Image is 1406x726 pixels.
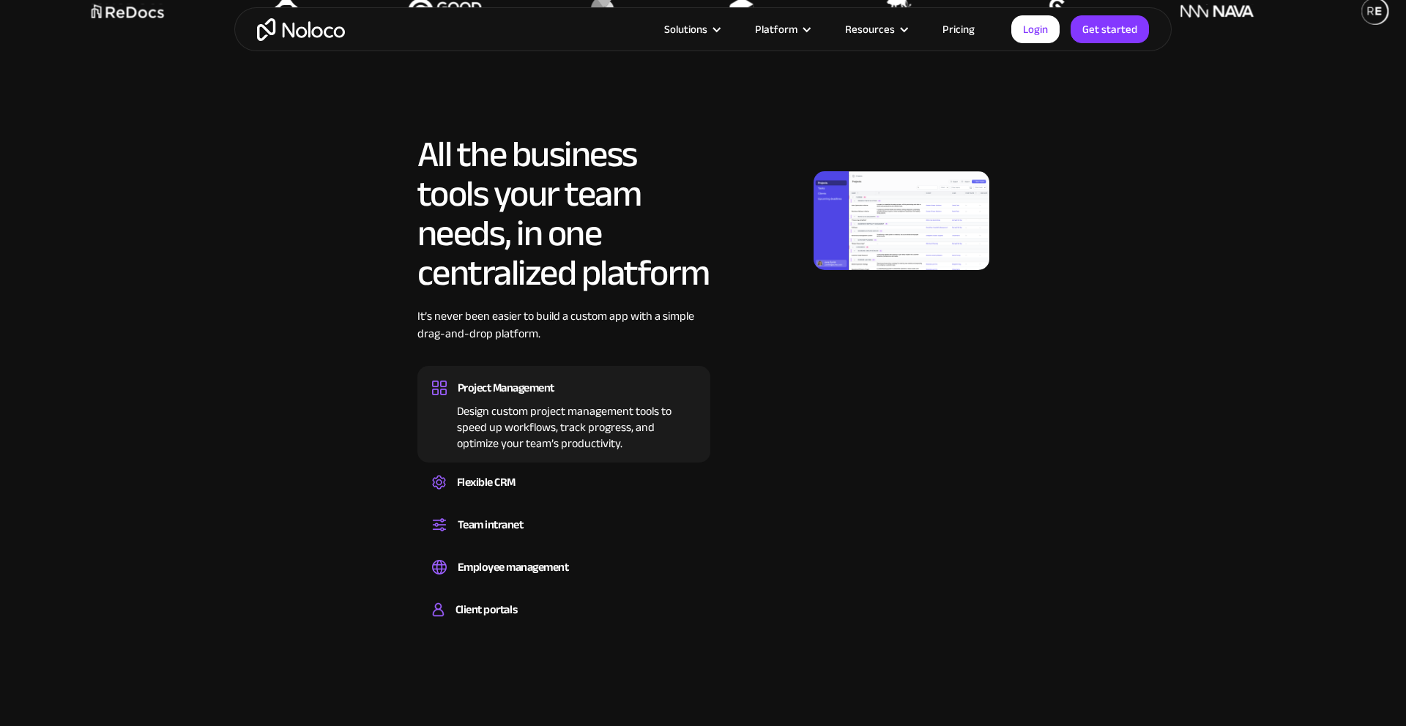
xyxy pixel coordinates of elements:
div: It’s never been easier to build a custom app with a simple drag-and-drop platform. [417,307,710,364]
h2: All the business tools your team needs, in one centralized platform [417,135,710,293]
div: Project Management [458,377,554,399]
div: Flexible CRM [457,471,516,493]
div: Design custom project management tools to speed up workflows, track progress, and optimize your t... [432,399,696,452]
a: Login [1011,15,1060,43]
div: Solutions [664,20,707,39]
div: Client portals [455,599,517,621]
div: Team intranet [458,514,524,536]
div: Resources [845,20,895,39]
a: Get started [1071,15,1149,43]
div: Set up a central space for your team to collaborate, share information, and stay up to date on co... [432,536,696,540]
div: Platform [737,20,827,39]
div: Employee management [458,556,569,578]
div: Solutions [646,20,737,39]
a: Pricing [924,20,993,39]
div: Create a custom CRM that you can adapt to your business’s needs, centralize your workflows, and m... [432,493,696,498]
div: Easily manage employee information, track performance, and handle HR tasks from a single platform. [432,578,696,583]
div: Build a secure, fully-branded, and personalized client portal that lets your customers self-serve. [432,621,696,625]
div: Resources [827,20,924,39]
a: home [257,18,345,41]
div: Platform [755,20,797,39]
